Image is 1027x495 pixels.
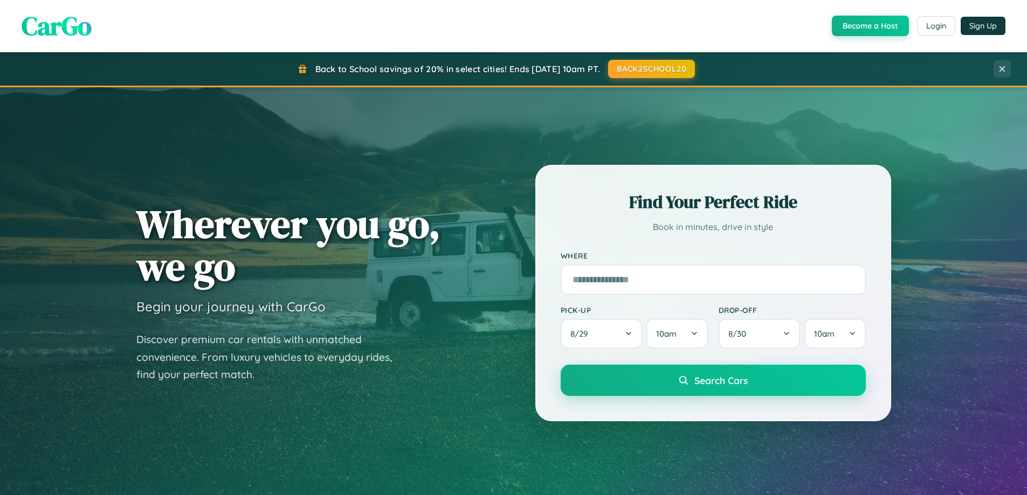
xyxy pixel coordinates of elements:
button: Sign Up [961,17,1005,35]
button: 8/30 [719,319,801,348]
span: CarGo [22,8,92,44]
button: Login [917,16,955,36]
h1: Wherever you go, we go [136,203,440,288]
label: Pick-up [561,305,708,315]
button: Become a Host [832,16,909,36]
p: Discover premium car rentals with unmatched convenience. From luxury vehicles to everyday rides, ... [136,331,406,384]
span: Back to School savings of 20% in select cities! Ends [DATE] 10am PT. [315,64,600,74]
span: 10am [814,329,835,339]
button: Search Cars [561,365,866,396]
button: BACK2SCHOOL20 [608,60,695,78]
p: Book in minutes, drive in style [561,219,866,235]
button: 10am [804,319,865,348]
button: 8/29 [561,319,643,348]
label: Where [561,251,866,260]
h3: Begin your journey with CarGo [136,298,326,315]
span: 10am [656,329,677,339]
span: 8 / 29 [570,329,593,339]
span: 8 / 30 [728,329,752,339]
span: Search Cars [694,374,748,386]
label: Drop-off [719,305,866,315]
button: 10am [646,319,707,348]
h2: Find Your Perfect Ride [561,190,866,214]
